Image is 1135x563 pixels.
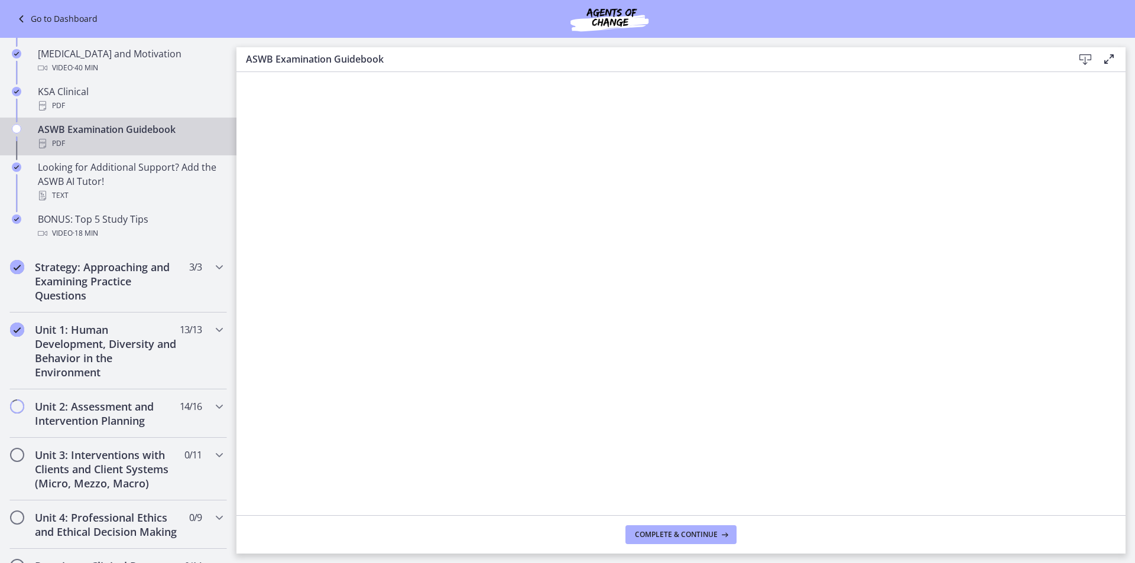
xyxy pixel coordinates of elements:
[625,525,737,544] button: Complete & continue
[246,52,1055,66] h3: ASWB Examination Guidebook
[10,260,24,274] i: Completed
[189,260,202,274] span: 3 / 3
[35,323,179,379] h2: Unit 1: Human Development, Diversity and Behavior in the Environment
[14,12,98,26] a: Go to Dashboard
[180,399,202,414] span: 14 / 16
[73,226,98,240] span: · 18 min
[38,212,222,240] div: BONUS: Top 5 Study Tips
[12,49,21,58] i: Completed
[35,510,179,539] h2: Unit 4: Professional Ethics and Ethical Decision Making
[38,122,222,151] div: ASWB Examination Guidebook
[12,214,21,224] i: Completed
[38,61,222,75] div: Video
[12,87,21,96] i: Completed
[35,448,179,490] h2: Unit 3: Interventions with Clients and Client Systems (Micro, Mezzo, Macro)
[180,323,202,337] span: 13 / 13
[12,162,21,172] i: Completed
[35,260,179,302] h2: Strategy: Approaching and Examining Practice Questions
[38,99,222,113] div: PDF
[35,399,179,428] h2: Unit 2: Assessment and Intervention Planning
[38,160,222,203] div: Looking for Additional Support? Add the ASWB AI Tutor!
[73,61,98,75] span: · 40 min
[635,530,718,539] span: Complete & continue
[184,448,202,462] span: 0 / 11
[38,188,222,203] div: Text
[38,226,222,240] div: Video
[10,323,24,337] i: Completed
[539,5,680,33] img: Agents of Change
[38,84,222,113] div: KSA Clinical
[38,47,222,75] div: [MEDICAL_DATA] and Motivation
[189,510,202,525] span: 0 / 9
[38,136,222,151] div: PDF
